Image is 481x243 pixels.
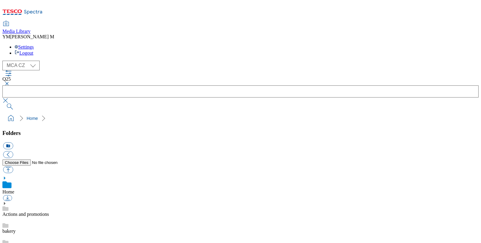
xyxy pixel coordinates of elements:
[15,44,34,50] a: Settings
[2,113,479,124] nav: breadcrumb
[2,212,49,217] a: Actions and promotions
[2,29,31,34] span: Media Library
[2,189,14,194] a: Home
[2,34,10,39] span: YM
[2,229,16,234] a: bakery
[2,76,11,82] span: Q25
[2,130,479,136] h3: Folders
[6,114,16,123] a: home
[2,21,31,34] a: Media Library
[10,34,54,39] span: [PERSON_NAME] M
[27,116,38,121] a: Home
[15,50,33,56] a: Logout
